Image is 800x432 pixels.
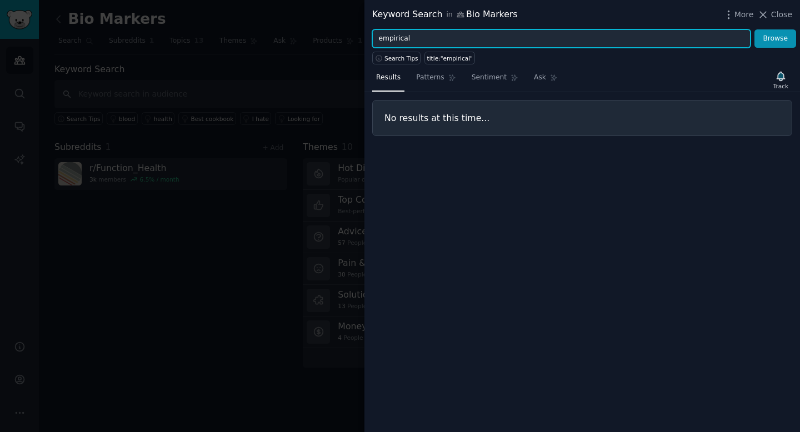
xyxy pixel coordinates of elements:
button: Track [769,68,792,92]
span: More [734,9,754,21]
span: Sentiment [472,73,507,83]
span: Search Tips [384,54,418,62]
button: More [723,9,754,21]
button: Search Tips [372,52,421,64]
a: Ask [530,69,562,92]
span: Patterns [416,73,444,83]
a: Results [372,69,404,92]
h3: No results at this time... [384,112,780,124]
a: Sentiment [468,69,522,92]
div: Keyword Search Bio Markers [372,8,518,22]
a: Patterns [412,69,459,92]
span: Results [376,73,401,83]
span: Close [771,9,792,21]
div: title:"empirical" [427,54,473,62]
button: Browse [754,29,796,48]
a: title:"empirical" [424,52,475,64]
div: Track [773,82,788,90]
span: in [446,10,452,20]
input: Try a keyword related to your business [372,29,751,48]
button: Close [757,9,792,21]
span: Ask [534,73,546,83]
